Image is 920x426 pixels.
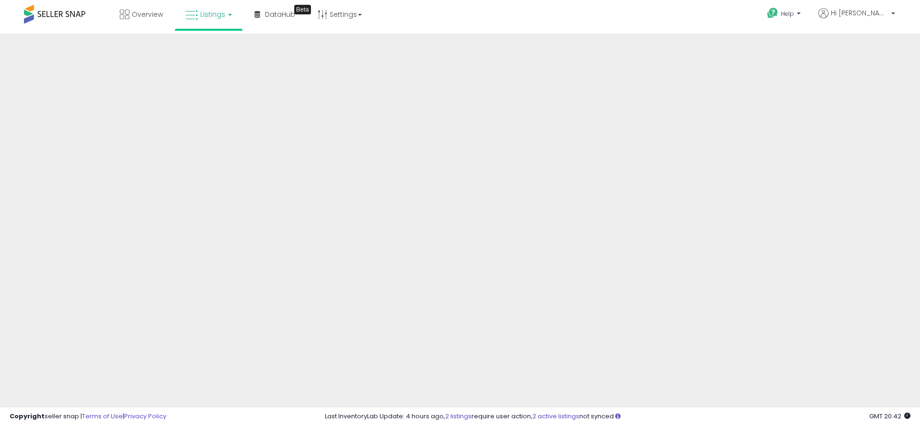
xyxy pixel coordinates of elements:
div: Tooltip anchor [294,5,311,14]
a: 2 listings [445,412,471,421]
a: Privacy Policy [124,412,166,421]
span: Listings [200,10,225,19]
span: 2025-09-13 20:42 GMT [869,412,910,421]
span: Overview [132,10,163,19]
a: Hi [PERSON_NAME] [818,8,895,30]
a: 2 active listings [532,412,579,421]
span: DataHub [265,10,295,19]
span: Hi [PERSON_NAME] [831,8,888,18]
a: Terms of Use [82,412,123,421]
div: Last InventoryLab Update: 4 hours ago, require user action, not synced. [325,412,910,421]
strong: Copyright [10,412,45,421]
i: Get Help [767,7,779,19]
div: seller snap | | [10,412,166,421]
span: Help [781,10,794,18]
